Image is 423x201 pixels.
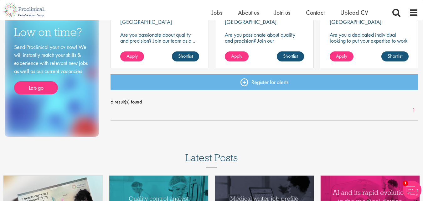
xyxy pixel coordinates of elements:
h3: Low on time? [14,26,89,38]
span: 6 result(s) found [111,97,418,107]
div: Send Proclinical your cv now! We will instantly match your skills & experience with relevant new ... [14,43,89,95]
a: Jobs [212,8,222,17]
span: Apply [126,53,138,59]
a: About us [238,8,259,17]
p: Are you a dedicated individual looking to put your expertise to work fully flexibly in a remote p... [330,32,409,61]
span: Apply [336,53,347,59]
p: Are you passionate about quality and precision? Join our team as a … and help ensure top-tier sta... [120,32,199,56]
a: Register for alerts [111,74,418,90]
a: Shortlist [172,51,199,61]
a: Lets go [14,81,58,94]
span: Apply [231,53,242,59]
a: Upload CV [340,8,368,17]
a: Apply [120,51,144,61]
p: Are you passionate about quality and precision? Join our pharmaceutical client and help ensure to... [225,32,304,61]
img: Chatbot [403,181,421,199]
a: 1 [409,107,418,114]
a: Join us [275,8,290,17]
a: Apply [330,51,353,61]
span: 1 [403,181,408,186]
a: Contact [306,8,325,17]
a: Shortlist [381,51,409,61]
a: Apply [225,51,249,61]
a: Shortlist [277,51,304,61]
h3: Latest Posts [185,152,238,167]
